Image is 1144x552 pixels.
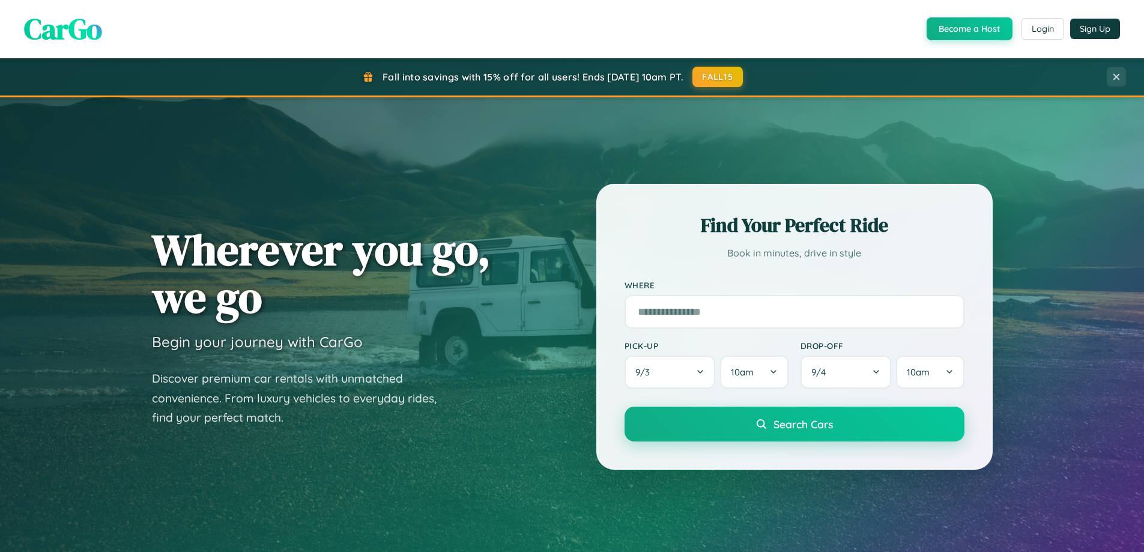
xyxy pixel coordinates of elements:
[800,341,964,351] label: Drop-off
[1021,18,1064,40] button: Login
[907,366,930,378] span: 10am
[625,280,964,290] label: Where
[800,356,892,389] button: 9/4
[1070,19,1120,39] button: Sign Up
[731,366,754,378] span: 10am
[811,366,832,378] span: 9 / 4
[625,212,964,238] h2: Find Your Perfect Ride
[773,417,833,431] span: Search Cars
[927,17,1012,40] button: Become a Host
[896,356,964,389] button: 10am
[383,71,683,83] span: Fall into savings with 15% off for all users! Ends [DATE] 10am PT.
[720,356,788,389] button: 10am
[635,366,656,378] span: 9 / 3
[692,67,743,87] button: FALL15
[625,407,964,441] button: Search Cars
[152,369,452,428] p: Discover premium car rentals with unmatched convenience. From luxury vehicles to everyday rides, ...
[24,9,102,49] span: CarGo
[152,226,491,321] h1: Wherever you go, we go
[625,356,716,389] button: 9/3
[625,341,788,351] label: Pick-up
[625,244,964,262] p: Book in minutes, drive in style
[152,333,363,351] h3: Begin your journey with CarGo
